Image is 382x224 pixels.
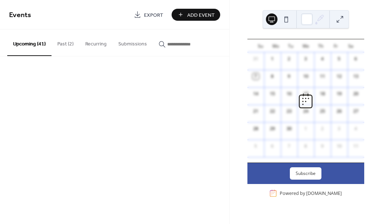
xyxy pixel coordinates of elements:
[303,91,309,97] div: 17
[269,108,276,115] div: 22
[303,73,309,80] div: 10
[269,91,276,97] div: 15
[128,9,169,21] a: Export
[268,39,283,52] div: Mo
[336,91,342,97] div: 19
[52,29,79,55] button: Past (2)
[298,39,313,52] div: We
[336,108,342,115] div: 26
[172,9,220,21] button: Add Event
[319,56,326,62] div: 4
[269,143,276,149] div: 6
[313,39,328,52] div: Th
[303,56,309,62] div: 3
[336,56,342,62] div: 5
[328,39,343,52] div: Fr
[286,108,292,115] div: 23
[319,91,326,97] div: 18
[9,8,31,22] span: Events
[353,108,359,115] div: 27
[269,125,276,132] div: 29
[252,143,259,149] div: 5
[303,125,309,132] div: 1
[269,56,276,62] div: 1
[319,108,326,115] div: 25
[269,73,276,80] div: 8
[336,125,342,132] div: 3
[353,91,359,97] div: 20
[112,29,153,55] button: Submissions
[286,56,292,62] div: 2
[252,108,259,115] div: 21
[353,125,359,132] div: 4
[283,39,298,52] div: Tu
[303,108,309,115] div: 24
[286,125,292,132] div: 30
[187,11,215,19] span: Add Event
[79,29,112,55] button: Recurring
[319,73,326,80] div: 11
[306,190,342,196] a: [DOMAIN_NAME]
[336,143,342,149] div: 10
[344,39,358,52] div: Sa
[253,39,268,52] div: Su
[252,125,259,132] div: 28
[144,11,163,19] span: Export
[7,29,52,56] button: Upcoming (41)
[252,56,259,62] div: 31
[353,73,359,80] div: 13
[353,143,359,149] div: 11
[286,143,292,149] div: 7
[319,143,326,149] div: 9
[290,167,321,180] button: Subscribe
[303,143,309,149] div: 8
[286,73,292,80] div: 9
[286,91,292,97] div: 16
[319,125,326,132] div: 2
[252,91,259,97] div: 14
[336,73,342,80] div: 12
[353,56,359,62] div: 6
[280,190,342,196] div: Powered by
[252,73,259,80] div: 7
